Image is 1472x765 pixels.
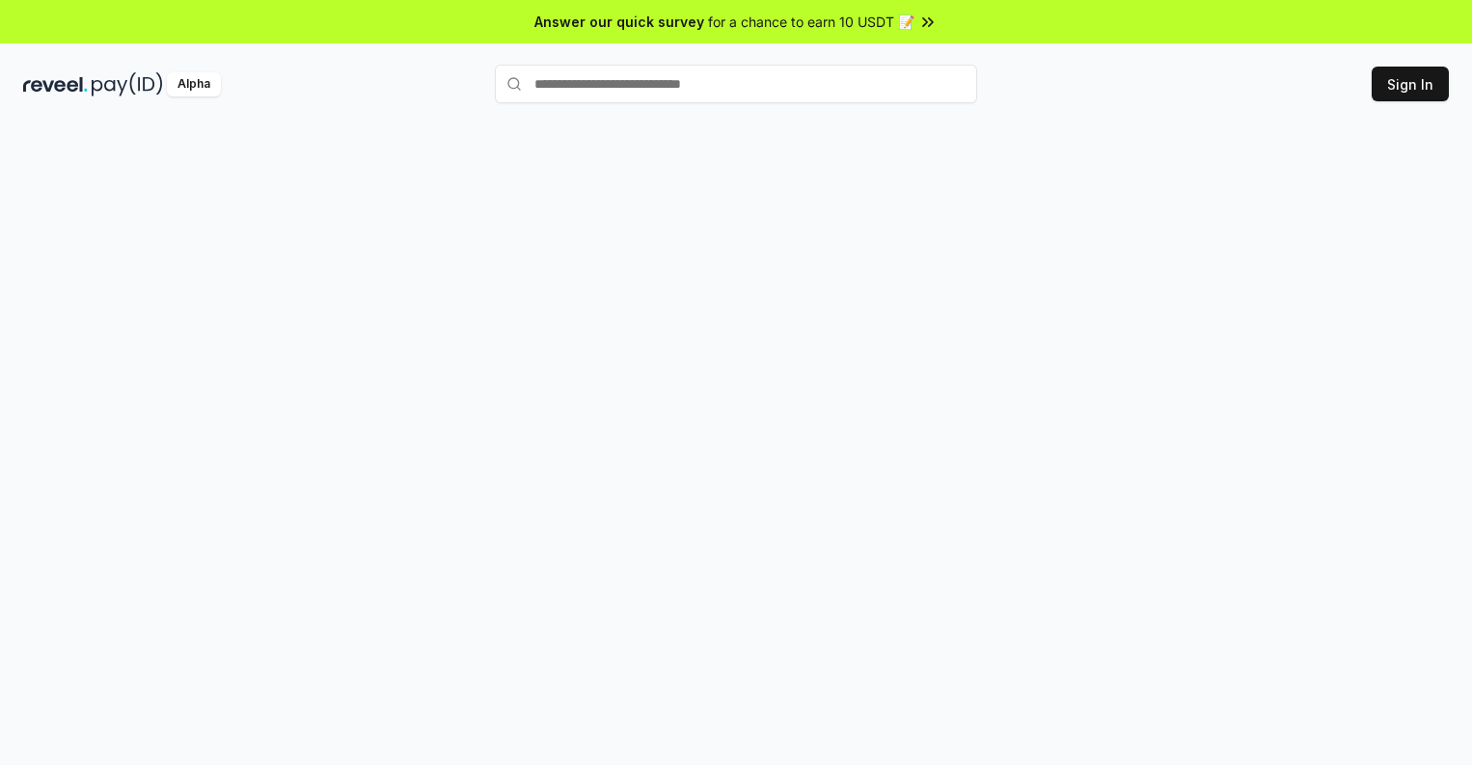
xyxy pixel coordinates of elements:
[534,12,704,32] span: Answer our quick survey
[167,72,221,96] div: Alpha
[92,72,163,96] img: pay_id
[23,72,88,96] img: reveel_dark
[1372,67,1449,101] button: Sign In
[708,12,914,32] span: for a chance to earn 10 USDT 📝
